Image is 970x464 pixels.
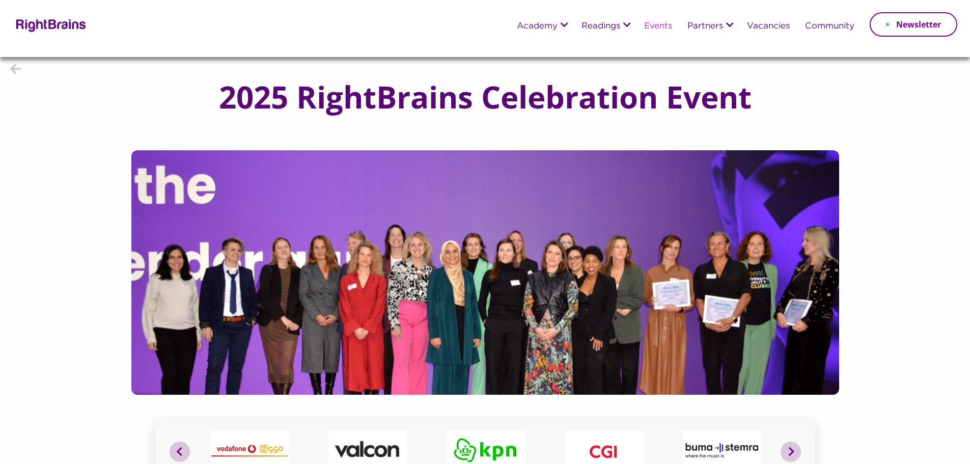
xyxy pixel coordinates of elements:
button: Next [781,442,801,462]
a: Newsletter [870,12,957,37]
a: Academy [517,22,558,31]
a: Community [805,22,854,31]
a: Readings [581,22,620,31]
button: Previous [170,442,190,462]
h1: 2025 RightBrains Celebration Event [199,80,772,114]
a: Partners [687,22,723,31]
a: Events [644,22,672,31]
img: Rightbrains [13,17,87,32]
a: Vacancies [747,22,790,31]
